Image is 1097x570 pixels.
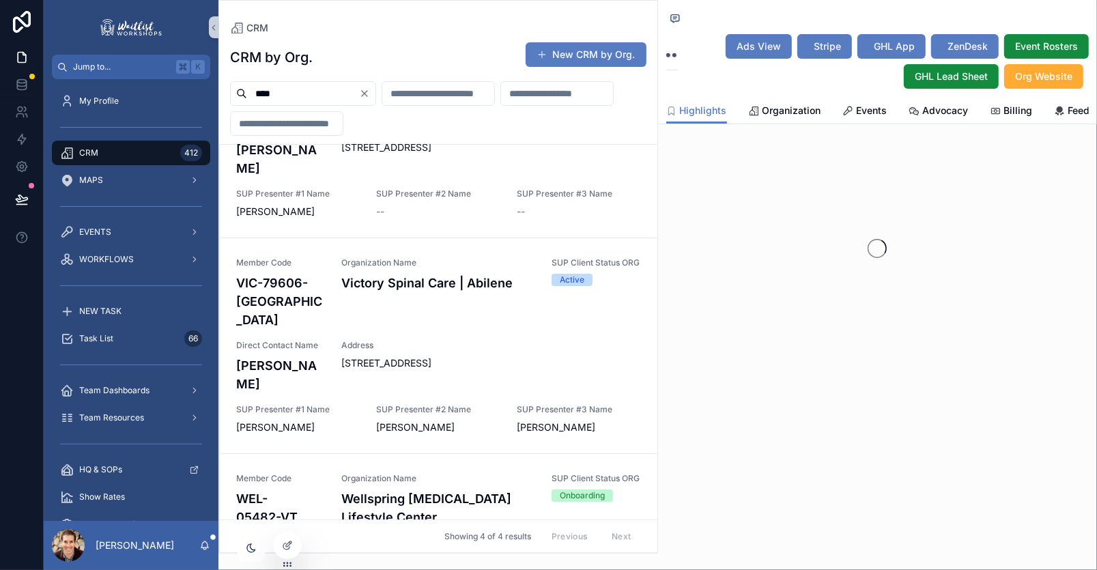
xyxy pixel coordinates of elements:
span: Highlights [680,104,727,117]
span: Task List [79,333,113,344]
span: [PERSON_NAME] [517,421,641,434]
span: CRM [246,21,268,35]
span: Member Code [236,473,325,484]
span: Team Dashboards [79,385,149,396]
a: Highlights [666,98,727,124]
button: Jump to...K [52,55,210,79]
span: Event Rosters [1015,40,1078,53]
a: Events [843,98,887,126]
h1: CRM by Org. [230,48,313,67]
span: Advocacy [923,104,969,117]
img: App logo [98,16,164,38]
span: SUP Presenter #1 Name [236,188,360,199]
h4: VIC-79606-[GEOGRAPHIC_DATA] [236,274,325,329]
a: Member CodeVIC-79606-[GEOGRAPHIC_DATA]Organization NameVictory Spinal Care | AbileneSUP Client St... [220,238,657,453]
span: GHL Lead Sheet [915,70,988,83]
span: SUP Presenter #3 Name [517,188,641,199]
a: Billing & Cashflow [52,512,210,537]
span: NEW TASK [79,306,122,317]
span: SUP Presenter #1 Name [236,404,360,415]
span: Address [341,340,640,351]
span: K [193,61,203,72]
a: EVENTS [52,220,210,244]
span: Billing & Cashflow [79,519,148,530]
button: Event Rosters [1004,34,1089,59]
a: WORKFLOWS [52,247,210,272]
span: SUP Client Status ORG [552,473,640,484]
span: SUP Presenter #3 Name [517,404,641,415]
button: New CRM by Org. [526,42,646,67]
span: [PERSON_NAME] [377,421,501,434]
button: Org Website [1004,64,1083,89]
a: Team Resources [52,405,210,430]
span: -- [377,205,385,218]
span: SUP Presenter #2 Name [377,188,501,199]
button: ZenDesk [931,34,999,59]
span: CRM [79,147,98,158]
span: Billing [1004,104,1033,117]
span: My Profile [79,96,119,106]
a: Organization [749,98,821,126]
button: Ads View [726,34,792,59]
span: Organization Name [341,473,535,484]
span: Organization Name [341,257,535,268]
span: GHL App [874,40,915,53]
span: MAPS [79,175,103,186]
a: HQ & SOPs [52,457,210,482]
span: SUP Presenter #2 Name [377,404,501,415]
h4: WEL-05482-VT [236,489,325,526]
span: [STREET_ADDRESS] [341,356,640,370]
span: -- [517,205,525,218]
span: Jump to... [73,61,171,72]
p: [PERSON_NAME] [96,539,174,552]
span: Stripe [814,40,841,53]
a: Billing [991,98,1033,126]
span: Org Website [1015,70,1072,83]
span: Team Resources [79,412,144,423]
div: 66 [184,330,202,347]
span: SUP Client Status ORG [552,257,640,268]
a: Show Rates [52,485,210,509]
div: scrollable content [44,79,218,521]
span: [STREET_ADDRESS] [341,141,640,154]
span: Direct Contact Name [236,340,325,351]
h4: Wellspring [MEDICAL_DATA] Lifestyle Center [341,489,535,526]
span: HQ & SOPs [79,464,122,475]
button: Stripe [797,34,852,59]
a: My Profile [52,89,210,113]
a: CRM [230,21,268,35]
a: Advocacy [909,98,969,126]
h4: [PERSON_NAME] [236,356,325,393]
span: EVENTS [79,227,111,238]
div: Onboarding [560,489,605,502]
a: CRM412 [52,141,210,165]
span: WORKFLOWS [79,254,134,265]
a: Task List66 [52,326,210,351]
a: NEW TASK [52,299,210,324]
button: GHL App [857,34,926,59]
span: [PERSON_NAME] [236,421,360,434]
button: Clear [359,88,375,99]
span: Showing 4 of 4 results [444,531,531,542]
h4: [PERSON_NAME] [236,141,325,177]
a: MAPS [52,168,210,193]
span: ZenDesk [948,40,988,53]
span: Organization [763,104,821,117]
span: Member Code [236,257,325,268]
a: Team Dashboards [52,378,210,403]
span: Ads View [737,40,781,53]
span: Events [857,104,887,117]
div: 412 [180,145,202,161]
button: GHL Lead Sheet [904,64,999,89]
span: [PERSON_NAME] [236,205,360,218]
div: Active [560,274,584,286]
span: Show Rates [79,491,125,502]
h4: Victory Spinal Care | Abilene [341,274,535,292]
